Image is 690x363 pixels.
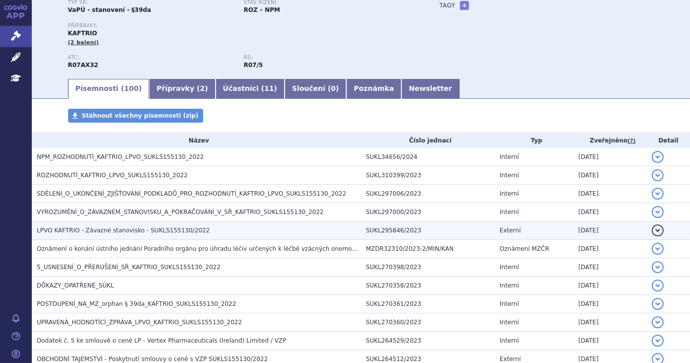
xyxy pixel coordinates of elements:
[361,221,495,240] td: SUKL295846/2023
[37,282,114,289] span: DŮKAZY_OPATŘENÉ_SÚKL
[244,55,410,61] p: RS:
[573,240,647,258] td: [DATE]
[361,240,495,258] td: MZDR32310/2023-2/MIN/KAN
[652,169,664,181] button: detail
[32,133,361,148] th: Název
[361,133,495,148] th: Číslo jednací
[82,112,199,119] span: Stáhnout všechny písemnosti (zip)
[460,1,469,10] a: +
[216,79,285,99] a: Účastníci (11)
[652,151,664,163] button: detail
[573,258,647,277] td: [DATE]
[361,148,495,166] td: SUKL34656/2024
[652,261,664,273] button: detail
[573,313,647,332] td: [DATE]
[500,319,519,326] span: Interní
[68,79,150,99] a: Písemnosti (100)
[124,84,139,92] span: 100
[573,148,647,166] td: [DATE]
[573,332,647,350] td: [DATE]
[647,133,690,148] th: Detail
[573,185,647,203] td: [DATE]
[37,209,323,216] span: VYROZUMĚNÍ_O_ZÁVAZNÉM_STANOVISKU_A_POKRAČOVÁNÍ_V_SŘ_KAFTRIO_SUKLS155130_2022
[401,79,460,99] a: Newsletter
[500,264,519,271] span: Interní
[652,298,664,310] button: detail
[244,62,263,69] strong: ivakaftor, tezakaftor a elexakaftor
[149,79,215,99] a: Přípravky (2)
[264,84,274,92] span: 11
[500,153,519,160] span: Interní
[37,264,221,271] span: 5_USNESENÍ_O_PŘERUŠENÍ_SŘ_KAFTRIO_SUKLS155130_2022
[495,133,573,148] th: Typ
[627,138,635,145] abbr: (?)
[500,227,521,234] span: Externí
[37,319,242,326] span: UPRAVENÁ_HODNOTÍCÍ_ZPRÁVA_LPVO_KAFTRIO_SUKLS155130_2022
[573,221,647,240] td: [DATE]
[573,295,647,313] td: [DATE]
[652,280,664,291] button: detail
[652,316,664,328] button: detail
[331,84,336,92] span: 0
[244,6,280,13] strong: ROZ – NPM
[37,227,210,234] span: LPVO KAFTRIO - Závazné stanovisko - SUKLS155130/2022
[37,172,188,179] span: ROZHODNUTÍ_KAFTRIO_LPVO_SUKLS155130_2022
[68,55,234,61] p: ATC:
[37,245,409,252] span: Oznámení o konání ústního jednání Poradního orgánu pro úhradu léčiv určených k léčbě vzácných one...
[37,337,286,344] span: Dodatek č. 5 ke smlouvě o ceně LP - Vertex Pharmaceuticals (Ireland) Limited / VZP
[361,277,495,295] td: SUKL270358/2023
[285,79,346,99] a: Sloučení (0)
[573,133,647,148] th: Zveřejněno
[37,356,268,363] span: OBCHODNÍ TAJEMSTVÍ - Poskytnutí smlouvy o ceně s VZP SUKLS155130/2022
[68,23,420,29] p: Přípravky:
[37,300,236,307] span: POSTOUPENÍ_NA_MZ_orphan § 39da_KAFTRIO_SUKLS155130_2022
[68,39,99,46] span: (2 balení)
[500,245,549,252] span: Oznámení MZČR
[68,62,98,69] strong: IVAKAFTOR, TEZAKAFTOR A ELEXAKAFTOR
[68,30,97,37] span: KAFTRIO
[652,224,664,236] button: detail
[346,79,401,99] a: Poznámka
[652,243,664,255] button: detail
[361,313,495,332] td: SUKL270360/2023
[37,190,346,197] span: SDĚLENÍ_O_UKONČENÍ_ZJIŠŤOVÁNÍ_PODKLADŮ_PRO_ROZHODNUTÍ_KAFTRIO_LPVO_SUKLS155130_2022
[500,300,519,307] span: Interní
[200,84,205,92] span: 2
[361,203,495,221] td: SUKL297000/2023
[68,109,204,123] a: Stáhnout všechny písemnosti (zip)
[573,203,647,221] td: [DATE]
[573,277,647,295] td: [DATE]
[652,188,664,200] button: detail
[500,356,521,363] span: Externí
[652,206,664,218] button: detail
[500,172,519,179] span: Interní
[500,337,519,344] span: Interní
[361,332,495,350] td: SUKL264529/2023
[361,295,495,313] td: SUKL270361/2023
[68,6,152,13] strong: VaPÚ - stanovení - §39da
[361,185,495,203] td: SUKL297006/2023
[37,153,204,160] span: NPM_ROZHODNUTÍ_KAFTRIO_LPVO_SUKLS155130_2022
[652,335,664,347] button: detail
[361,166,495,185] td: SUKL310399/2023
[500,282,519,289] span: Interní
[500,190,519,197] span: Interní
[500,209,519,216] span: Interní
[361,258,495,277] td: SUKL270398/2023
[573,166,647,185] td: [DATE]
